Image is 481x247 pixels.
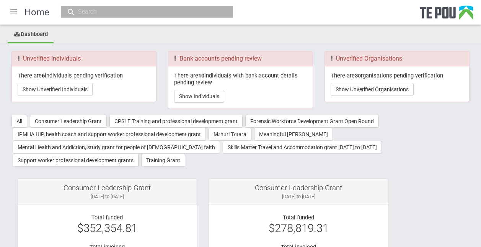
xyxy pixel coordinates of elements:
[13,141,220,154] button: Mental Health and Addiction, study grant for people of [DEMOGRAPHIC_DATA] faith
[209,128,251,141] button: Māhuri Tōtara
[109,115,243,128] button: CPSLE Training and professional development grant
[215,225,382,232] div: $278,819.31
[23,214,191,221] div: Total funded
[223,141,382,154] button: Skills Matter Travel and Accommodation grant [DATE] to [DATE]
[215,214,382,221] div: Total funded
[174,55,307,62] h3: Bank accounts pending review
[174,72,307,86] p: There are individuals with bank account details pending review
[18,55,150,62] h3: Unverified Individuals
[198,72,204,79] b: 10
[42,72,45,79] b: 6
[18,83,93,96] button: Show Unverified Individuals
[331,83,414,96] button: Show Unverified Organisations
[141,154,185,167] button: Training Grant
[174,90,224,103] button: Show Individuals
[245,115,379,128] button: Forensic Workforce Development Grant Open Round
[331,55,463,62] h3: Unverified Organisations
[215,193,382,200] div: [DATE] to [DATE]
[13,128,206,141] button: IPMHA HIP, health coach and support worker professional development grant
[23,184,191,191] div: Consumer Leadership Grant
[23,225,191,232] div: $352,354.81
[8,26,54,43] a: Dashboard
[76,8,210,16] input: Search
[18,72,150,79] p: There are individuals pending verification
[331,72,463,79] p: There are organisations pending verification
[23,193,191,200] div: [DATE] to [DATE]
[13,154,139,167] button: Support worker professional development grants
[215,184,382,191] div: Consumer Leadership Grant
[30,115,107,128] button: Consumer Leadership Grant
[355,72,358,79] b: 3
[11,115,27,128] button: All
[254,128,333,141] button: Meaningful [PERSON_NAME]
